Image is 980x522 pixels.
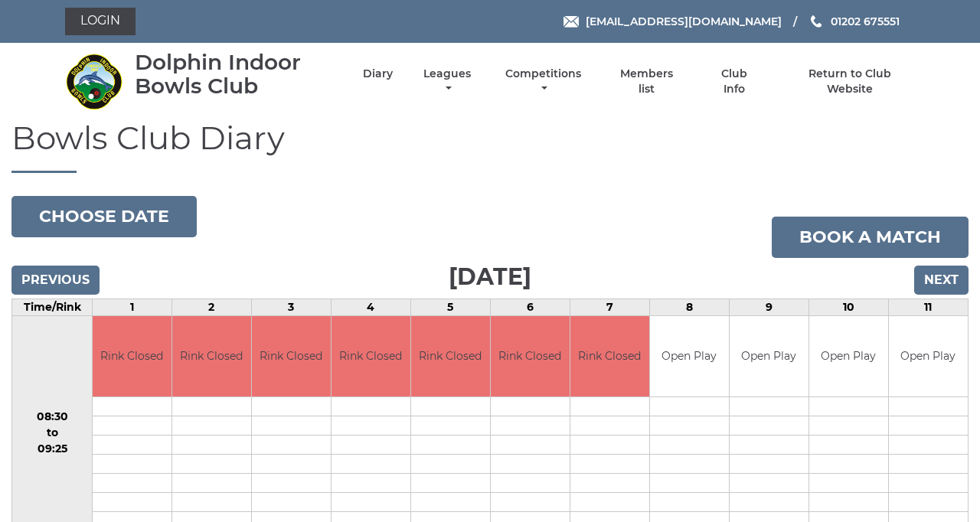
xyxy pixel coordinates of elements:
img: Email [563,16,579,28]
td: 1 [93,299,172,316]
input: Previous [11,266,100,295]
td: Open Play [650,316,729,396]
td: Rink Closed [332,316,410,396]
td: 8 [649,299,729,316]
a: Club Info [709,67,759,96]
a: Members list [612,67,682,96]
td: Rink Closed [93,316,171,396]
input: Next [914,266,969,295]
a: Book a match [772,217,969,258]
td: Rink Closed [172,316,251,396]
td: Open Play [809,316,888,396]
td: Rink Closed [491,316,570,396]
a: Login [65,8,136,35]
td: Open Play [889,316,968,396]
td: Rink Closed [411,316,490,396]
td: 6 [490,299,570,316]
a: Competitions [501,67,585,96]
td: Rink Closed [570,316,649,396]
div: Dolphin Indoor Bowls Club [135,51,336,98]
a: Leagues [420,67,475,96]
td: 10 [808,299,888,316]
img: Phone us [811,15,822,28]
h1: Bowls Club Diary [11,120,969,173]
a: Return to Club Website [786,67,915,96]
td: 2 [171,299,251,316]
a: Phone us 01202 675551 [808,13,900,30]
button: Choose date [11,196,197,237]
td: 3 [251,299,331,316]
td: Open Play [730,316,808,396]
span: [EMAIL_ADDRESS][DOMAIN_NAME] [586,15,782,28]
img: Dolphin Indoor Bowls Club [65,53,122,110]
span: 01202 675551 [831,15,900,28]
td: Time/Rink [12,299,93,316]
td: Rink Closed [252,316,331,396]
td: 11 [888,299,968,316]
td: 9 [729,299,808,316]
td: 7 [570,299,649,316]
a: Diary [363,67,393,81]
td: 4 [331,299,410,316]
td: 5 [410,299,490,316]
a: Email [EMAIL_ADDRESS][DOMAIN_NAME] [563,13,782,30]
